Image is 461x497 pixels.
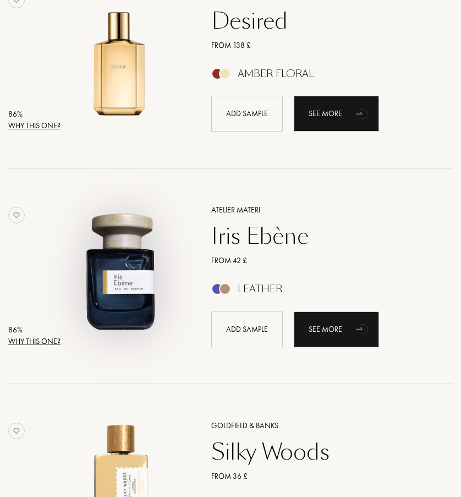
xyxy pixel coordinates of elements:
img: Iris Ebène Atelier Materi [52,203,188,338]
div: Add sample [211,96,283,132]
div: Why this one? [8,120,61,132]
a: Iris Ebène [203,223,436,249]
a: See moreanimation [294,96,379,132]
img: no_like_p.png [8,207,25,223]
a: Atelier Materi [203,204,436,216]
a: Amber Floral [203,71,436,83]
a: Leather [203,286,436,298]
img: no_like_p.png [8,423,25,439]
a: Goldfield & Banks [203,420,436,432]
a: From 42 £ [203,255,436,266]
a: Silky Woods [203,439,436,465]
div: See more [294,312,379,347]
div: animation [352,102,374,124]
a: From 36 £ [203,471,436,482]
div: 86 % [8,108,61,120]
div: 86 % [8,324,61,336]
a: See moreanimation [294,312,379,347]
div: Why this one? [8,336,61,347]
a: Desired [203,8,436,34]
div: Amber Floral [238,68,314,80]
a: Iris Ebène Atelier Materi [52,190,195,359]
div: animation [352,318,374,340]
div: Leather [238,283,283,295]
a: From 138 £ [203,40,436,51]
div: Add sample [211,312,283,347]
div: See more [294,96,379,132]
